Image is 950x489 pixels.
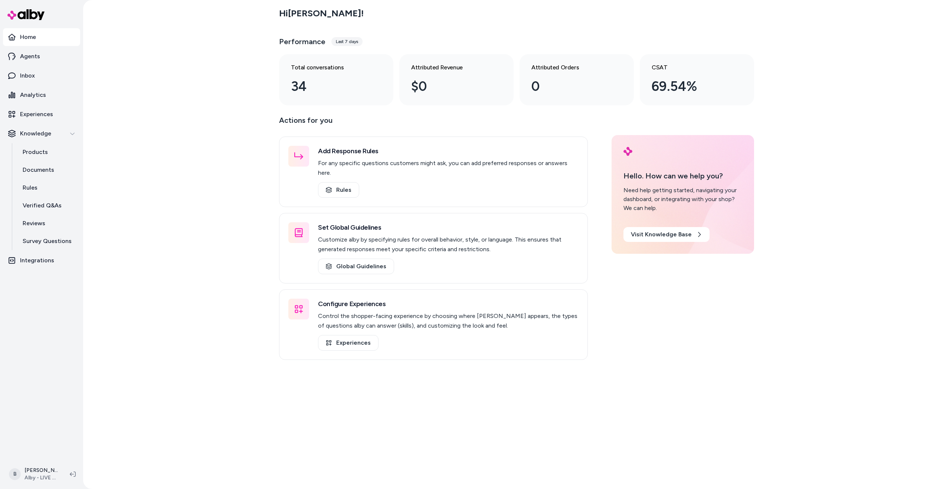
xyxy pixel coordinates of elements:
a: Total conversations 34 [279,54,393,105]
span: Alby - LIVE on [DOMAIN_NAME] [24,474,58,482]
h3: Configure Experiences [318,299,579,309]
h2: Hi [PERSON_NAME] ! [279,8,364,19]
p: Home [20,33,36,42]
p: Customize alby by specifying rules for overall behavior, style, or language. This ensures that ge... [318,235,579,254]
h3: Attributed Revenue [411,63,490,72]
a: Survey Questions [15,232,80,250]
a: Home [3,28,80,46]
a: Attributed Revenue $0 [399,54,514,105]
a: Products [15,143,80,161]
h3: Set Global Guidelines [318,222,579,233]
h3: Attributed Orders [531,63,610,72]
div: 34 [291,76,370,96]
p: Rules [23,183,37,192]
p: Reviews [23,219,45,228]
h3: Performance [279,36,325,47]
p: Experiences [20,110,53,119]
div: 0 [531,76,610,96]
p: Analytics [20,91,46,99]
a: Global Guidelines [318,259,394,274]
a: Rules [318,182,359,198]
div: 69.54% [652,76,730,96]
h3: Add Response Rules [318,146,579,156]
button: B[PERSON_NAME]Alby - LIVE on [DOMAIN_NAME] [4,462,64,486]
h3: Total conversations [291,63,370,72]
a: Verified Q&As [15,197,80,214]
a: Rules [15,179,80,197]
p: Control the shopper-facing experience by choosing where [PERSON_NAME] appears, the types of quest... [318,311,579,331]
button: Knowledge [3,125,80,142]
h3: CSAT [652,63,730,72]
a: Reviews [15,214,80,232]
div: Last 7 days [331,37,363,46]
p: Integrations [20,256,54,265]
p: Knowledge [20,129,51,138]
p: Survey Questions [23,237,72,246]
p: Verified Q&As [23,201,62,210]
a: Visit Knowledge Base [623,227,710,242]
a: CSAT 69.54% [640,54,754,105]
a: Inbox [3,67,80,85]
p: Inbox [20,71,35,80]
p: [PERSON_NAME] [24,467,58,474]
img: alby Logo [7,9,45,20]
div: $0 [411,76,490,96]
div: Need help getting started, navigating your dashboard, or integrating with your shop? We can help. [623,186,742,213]
p: Documents [23,165,54,174]
p: Agents [20,52,40,61]
a: Experiences [3,105,80,123]
a: Analytics [3,86,80,104]
p: Actions for you [279,114,588,132]
p: Hello. How can we help you? [623,170,742,181]
a: Experiences [318,335,379,351]
p: Products [23,148,48,157]
img: alby Logo [623,147,632,156]
a: Agents [3,47,80,65]
span: B [9,468,21,480]
a: Integrations [3,252,80,269]
a: Documents [15,161,80,179]
a: Attributed Orders 0 [520,54,634,105]
p: For any specific questions customers might ask, you can add preferred responses or answers here. [318,158,579,178]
